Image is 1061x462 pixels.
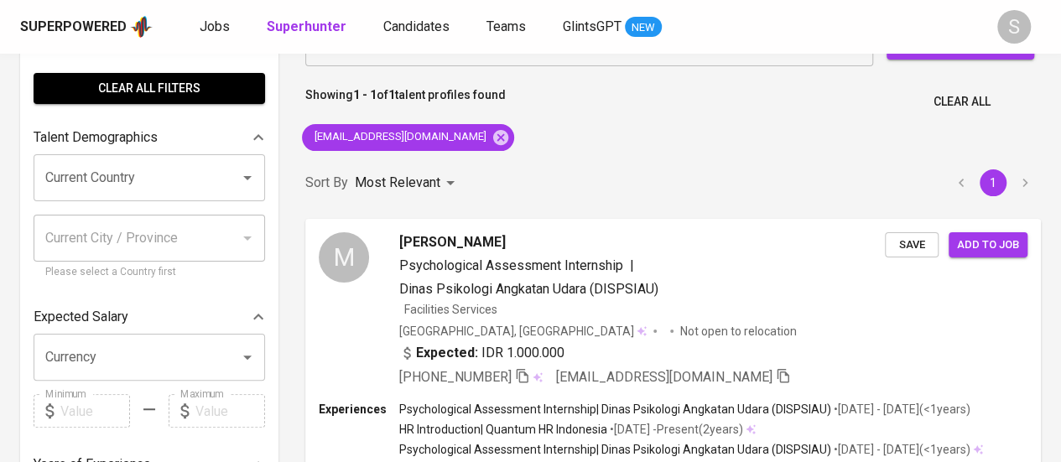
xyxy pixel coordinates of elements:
span: Facilities Services [404,303,497,316]
span: NEW [625,19,662,36]
div: [EMAIL_ADDRESS][DOMAIN_NAME] [302,124,514,151]
p: Not open to relocation [680,323,797,340]
p: Psychological Assessment Internship | Dinas Psikologi Angkatan Udara (DISPSIAU) [399,441,831,458]
span: | [630,256,634,276]
img: app logo [130,14,153,39]
span: Clear All filters [47,78,252,99]
span: Jobs [200,18,230,34]
span: [EMAIL_ADDRESS][DOMAIN_NAME] [302,129,497,145]
span: [PERSON_NAME] [399,232,506,252]
p: • [DATE] - Present ( 2 years ) [607,421,743,438]
p: • [DATE] - [DATE] ( <1 years ) [831,441,970,458]
button: Clear All filters [34,73,265,104]
span: Psychological Assessment Internship [399,257,623,273]
button: Add to job [949,232,1027,258]
span: Dinas Psikologi Angkatan Udara (DISPSIAU) [399,281,658,297]
a: Superhunter [267,17,350,38]
p: Showing of talent profiles found [305,86,506,117]
p: Psychological Assessment Internship | Dinas Psikologi Angkatan Udara (DISPSIAU) [399,401,831,418]
span: [EMAIL_ADDRESS][DOMAIN_NAME] [556,369,772,385]
a: Superpoweredapp logo [20,14,153,39]
p: Sort By [305,173,348,193]
b: Superhunter [267,18,346,34]
p: Expected Salary [34,307,128,327]
a: Teams [486,17,529,38]
span: Clear All [934,91,991,112]
div: S [997,10,1031,44]
b: Expected: [416,343,478,363]
div: Superpowered [20,18,127,37]
span: Candidates [383,18,450,34]
div: IDR 1.000.000 [399,343,564,363]
button: Clear All [927,86,997,117]
div: Most Relevant [355,168,460,199]
b: 1 - 1 [353,88,377,101]
div: M [319,232,369,283]
div: [GEOGRAPHIC_DATA], [GEOGRAPHIC_DATA] [399,323,647,340]
button: Save [885,232,939,258]
span: GlintsGPT [563,18,622,34]
input: Value [60,394,130,428]
div: Talent Demographics [34,121,265,154]
p: Talent Demographics [34,127,158,148]
a: GlintsGPT NEW [563,17,662,38]
a: Candidates [383,17,453,38]
span: [PHONE_NUMBER] [399,369,512,385]
button: Open [236,166,259,189]
b: 1 [388,88,395,101]
p: Experiences [319,401,399,418]
p: • [DATE] - [DATE] ( <1 years ) [831,401,970,418]
button: Open [236,345,259,369]
input: Value [195,394,265,428]
a: Jobs [200,17,233,38]
p: Please select a Country first [45,264,253,281]
div: Expected Salary [34,300,265,334]
span: Save [893,236,930,255]
button: page 1 [980,169,1006,196]
p: HR Introduction | Quantum HR Indonesia [399,421,607,438]
p: Most Relevant [355,173,440,193]
span: Teams [486,18,526,34]
span: Add to job [957,236,1019,255]
nav: pagination navigation [945,169,1041,196]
